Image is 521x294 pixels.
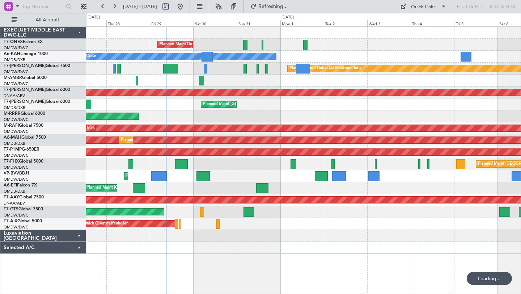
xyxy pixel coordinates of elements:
a: OMDW/DWC [4,177,29,182]
a: OMDW/DWC [4,81,29,87]
a: M-RRRRGlobal 6000 [4,112,45,116]
div: Sat 30 [194,20,237,26]
div: Planned Maint Dubai (Al Maktoum Intl) [160,39,231,50]
a: M-AMBRGlobal 5000 [4,76,47,80]
a: T7-[PERSON_NAME]Global 7500 [4,64,70,68]
a: OMDB/DXB [4,57,25,63]
a: OMDW/DWC [4,153,29,158]
span: T7-FHX [4,159,19,164]
div: Thu 4 [411,20,454,26]
a: OMDB/DXB [4,141,25,146]
span: [DATE] - [DATE] [123,3,157,10]
span: T7-ONEX [4,40,23,44]
span: T7-GTS [4,207,18,211]
button: Refreshing... [247,1,291,12]
a: T7-AIXGlobal 5000 [4,219,42,223]
div: Planned Maint [GEOGRAPHIC_DATA] ([GEOGRAPHIC_DATA] Intl) [121,135,242,146]
span: M-AMBR [4,76,22,80]
div: Mon 1 [280,20,324,26]
button: All Aircraft [8,14,79,26]
a: T7-AAYGlobal 7500 [4,195,44,199]
div: Unplanned Maint Munich Oberpfaffenhofen [48,218,128,229]
div: Wed 3 [367,20,411,26]
span: M-RAFI [4,123,19,128]
a: OMDW/DWC [4,224,29,230]
a: M-RAFIGlobal 7500 [4,123,43,128]
div: Fri 5 [454,20,497,26]
a: OMDB/DXB [4,105,25,110]
span: VP-BVV [4,171,19,176]
a: DNAA/ABV [4,201,25,206]
a: DNAA/ABV [4,93,25,98]
a: OMDW/DWC [4,45,29,51]
a: T7-FHXGlobal 5000 [4,159,43,164]
div: [DATE] [281,14,294,21]
span: T7-P1MP [4,147,22,152]
span: A6-MAH [4,135,21,140]
div: Sun 31 [237,20,280,26]
a: A6-EFIFalcon 7X [4,183,37,188]
a: OMDW/DWC [4,213,29,218]
span: T7-[PERSON_NAME] [4,100,46,104]
a: T7-[PERSON_NAME]Global 6000 [4,100,70,104]
span: All Aircraft [19,17,76,22]
div: Fri 29 [150,20,193,26]
a: OMDW/DWC [4,117,29,122]
div: Planned Maint [GEOGRAPHIC_DATA] ([GEOGRAPHIC_DATA] Intl) [203,99,324,110]
span: A6-EFI [4,183,17,188]
div: Quick Links [411,4,436,11]
input: Trip Number [22,1,64,12]
div: Loading... [467,272,512,285]
span: T7-AIX [4,219,17,223]
button: Quick Links [397,1,450,12]
a: OMDW/DWC [4,69,29,75]
span: T7-[PERSON_NAME] [4,64,46,68]
a: OMDW/DWC [4,129,29,134]
div: [DATE] [88,14,100,21]
div: Planned Maint Dubai (Al Maktoum Intl) [289,63,361,74]
div: Thu 28 [106,20,150,26]
div: Planned Maint Dubai (Al Maktoum Intl) [126,171,198,181]
a: OMDB/DXB [4,189,25,194]
a: VP-BVVBBJ1 [4,171,30,176]
span: A6-KAH [4,52,20,56]
a: T7-GTSGlobal 7500 [4,207,43,211]
span: T7-[PERSON_NAME] [4,88,46,92]
a: T7-P1MPG-650ER [4,147,39,152]
a: A6-KAHLineage 1000 [4,52,48,56]
a: T7-ONEXFalcon 8X [4,40,43,44]
div: Planned Maint [GEOGRAPHIC_DATA] ([GEOGRAPHIC_DATA] Intl) [86,182,207,193]
a: A6-MAHGlobal 7500 [4,135,46,140]
div: Tue 2 [324,20,367,26]
div: No Crew [79,51,96,62]
a: T7-[PERSON_NAME]Global 6000 [4,88,70,92]
span: Refreshing... [258,4,288,9]
a: OMDW/DWC [4,165,29,170]
span: M-RRRR [4,112,21,116]
span: T7-AAY [4,195,19,199]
